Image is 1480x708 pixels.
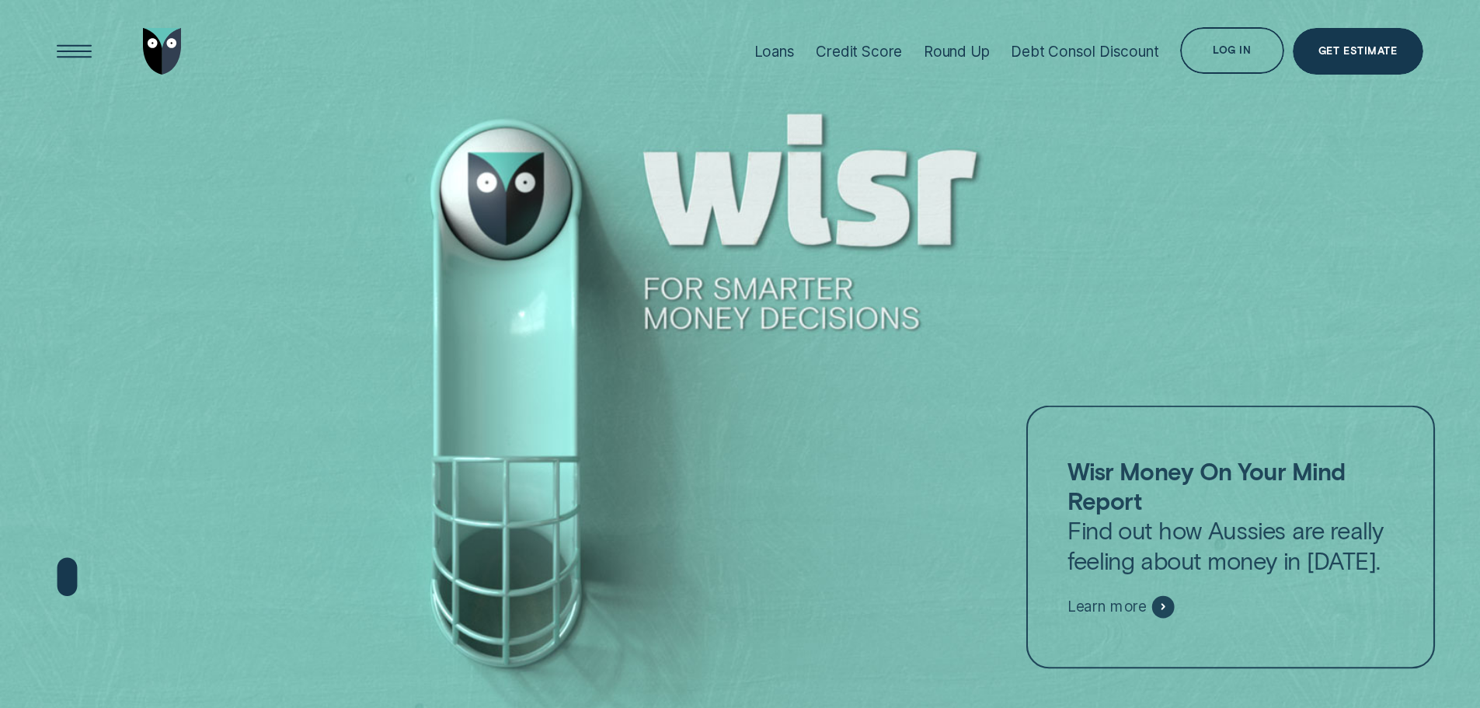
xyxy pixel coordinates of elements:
p: Find out how Aussies are really feeling about money in [DATE]. [1067,455,1394,575]
div: Debt Consol Discount [1011,43,1158,61]
div: Loans [754,43,795,61]
img: Wisr [143,28,182,75]
button: Log in [1180,27,1283,74]
a: Wisr Money On Your Mind ReportFind out how Aussies are really feeling about money in [DATE].Learn... [1026,405,1436,668]
div: Credit Score [816,43,902,61]
strong: Wisr Money On Your Mind Report [1067,455,1346,514]
button: Open Menu [51,28,98,75]
a: Get Estimate [1293,28,1423,75]
span: Learn more [1067,598,1146,616]
div: Round Up [924,43,990,61]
